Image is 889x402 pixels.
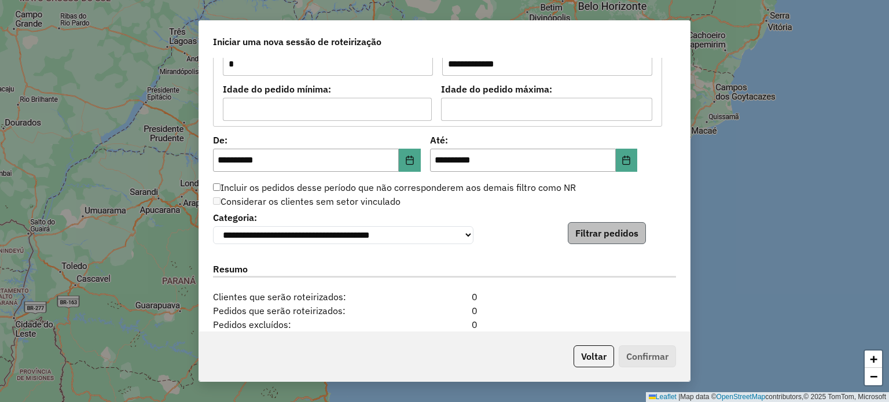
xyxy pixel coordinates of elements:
[223,82,432,96] label: Idade do pedido mínima:
[405,331,484,345] div: 0
[405,318,484,331] div: 0
[865,368,882,385] a: Zoom out
[616,149,638,172] button: Choose Date
[399,149,421,172] button: Choose Date
[206,304,405,318] span: Pedidos que serão roteirizados:
[646,392,889,402] div: Map data © contributors,© 2025 TomTom, Microsoft
[213,133,421,147] label: De:
[441,82,653,96] label: Idade do pedido máxima:
[568,222,646,244] button: Filtrar pedidos
[213,180,576,194] label: Incluir os pedidos desse período que não corresponderem aos demais filtro como NR
[206,331,405,345] span: Pedidos que serão incluídos (NR):
[678,393,680,401] span: |
[717,393,766,401] a: OpenStreetMap
[649,393,677,401] a: Leaflet
[870,352,877,366] span: +
[870,369,877,383] span: −
[574,345,614,367] button: Voltar
[213,35,381,49] span: Iniciar uma nova sessão de roteirização
[405,290,484,304] div: 0
[213,183,221,191] input: Incluir os pedidos desse período que não corresponderem aos demais filtro como NR
[206,290,405,304] span: Clientes que serão roteirizados:
[430,133,638,147] label: Até:
[213,194,401,208] label: Considerar os clientes sem setor vinculado
[213,211,473,224] label: Categoria:
[213,197,221,205] input: Considerar os clientes sem setor vinculado
[405,304,484,318] div: 0
[865,351,882,368] a: Zoom in
[206,318,405,331] span: Pedidos excluídos:
[213,262,676,278] label: Resumo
